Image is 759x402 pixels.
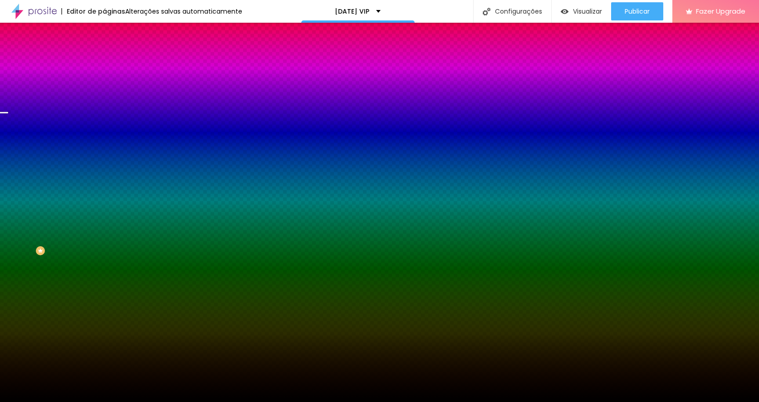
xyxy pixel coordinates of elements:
span: Fazer Upgrade [696,7,745,15]
span: Visualizar [573,8,602,15]
div: Editor de páginas [61,8,125,15]
button: Publicar [611,2,663,20]
div: Alterações salvas automaticamente [125,8,242,15]
button: Visualizar [552,2,611,20]
img: Icone [483,8,490,15]
p: [DATE] VIP [335,8,369,15]
img: view-1.svg [561,8,568,15]
span: Publicar [625,8,650,15]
